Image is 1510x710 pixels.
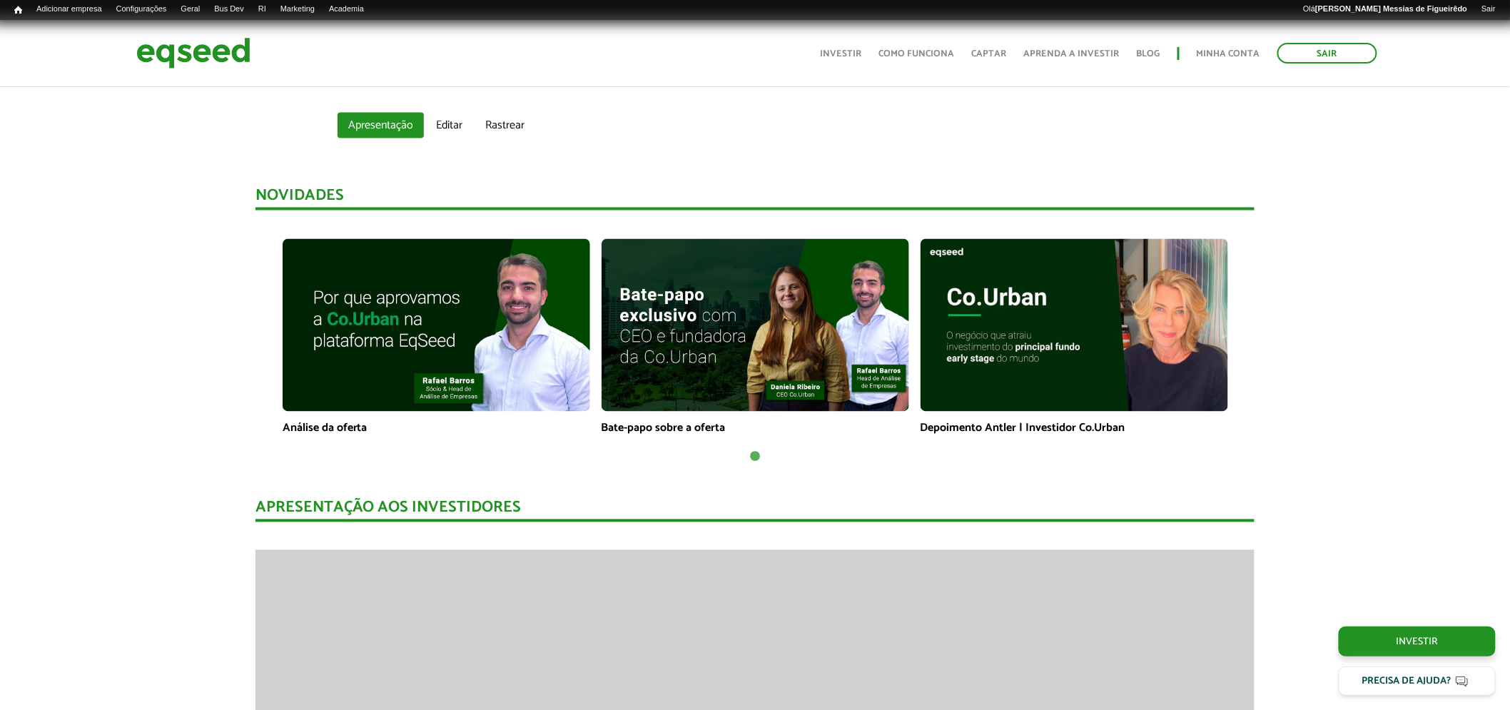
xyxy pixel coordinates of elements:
img: maxresdefault.jpg [921,239,1228,412]
img: maxresdefault.jpg [283,239,590,412]
a: Editar [425,113,473,138]
a: Investir [821,49,862,59]
a: Como funciona [879,49,955,59]
a: Adicionar empresa [29,4,109,15]
a: Apresentação [338,113,424,138]
span: Início [14,5,22,15]
a: Investir [1339,627,1496,656]
a: Aprenda a investir [1024,49,1120,59]
strong: [PERSON_NAME] Messias de Figueirêdo [1315,4,1467,13]
img: EqSeed [136,34,250,72]
a: Início [7,4,29,17]
a: RI [251,4,273,15]
div: Novidades [255,188,1255,211]
a: Blog [1137,49,1160,59]
a: Marketing [273,4,322,15]
a: Geral [173,4,207,15]
a: Bus Dev [207,4,251,15]
p: Depoimento Antler | Investidor Co.Urban [921,422,1228,435]
a: Rastrear [475,113,535,138]
a: Configurações [109,4,174,15]
a: Academia [322,4,371,15]
a: Olá[PERSON_NAME] Messias de Figueirêdo [1296,4,1474,15]
a: Captar [972,49,1007,59]
button: 1 of 1 [748,450,762,465]
a: Sair [1474,4,1503,15]
img: maxresdefault.jpg [602,239,909,412]
div: Apresentação aos investidores [255,500,1255,522]
p: Bate-papo sobre a oferta [602,422,909,435]
a: Sair [1277,43,1377,64]
a: Minha conta [1197,49,1260,59]
p: Análise da oferta [283,422,590,435]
